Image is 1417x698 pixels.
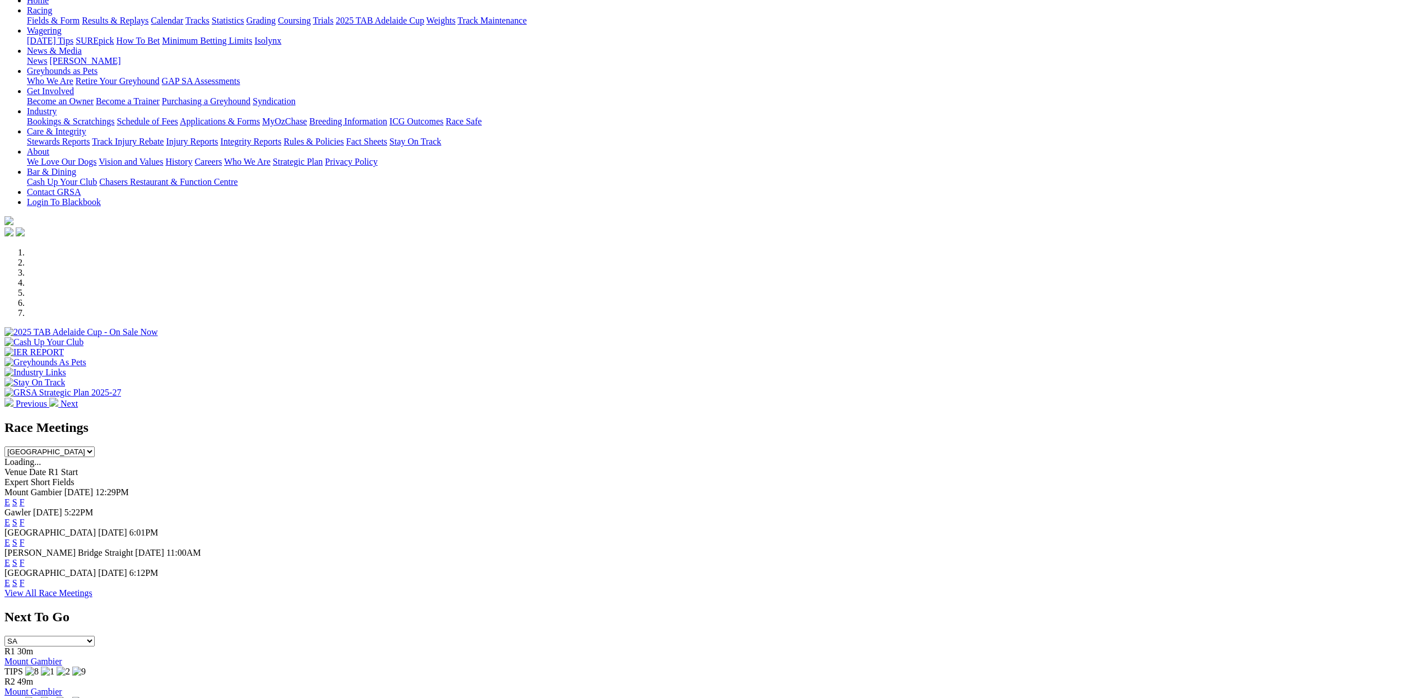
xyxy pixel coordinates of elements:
span: Date [29,467,46,477]
a: E [4,578,10,588]
a: Rules & Policies [284,137,344,146]
img: 2 [57,667,70,677]
img: 1 [41,667,54,677]
a: Calendar [151,16,183,25]
a: E [4,538,10,547]
a: Purchasing a Greyhound [162,96,250,106]
a: Stay On Track [389,137,441,146]
a: Breeding Information [309,117,387,126]
a: Weights [426,16,456,25]
div: About [27,157,1413,167]
a: [PERSON_NAME] [49,56,120,66]
div: Get Involved [27,96,1413,106]
h2: Race Meetings [4,420,1413,435]
div: Greyhounds as Pets [27,76,1413,86]
span: 11:00AM [166,548,201,557]
a: GAP SA Assessments [162,76,240,86]
span: 5:22PM [64,508,94,517]
a: Strategic Plan [273,157,323,166]
a: F [20,558,25,567]
img: chevron-left-pager-white.svg [4,398,13,407]
div: News & Media [27,56,1413,66]
a: Wagering [27,26,62,35]
a: F [20,538,25,547]
span: [DATE] [135,548,164,557]
span: 12:29PM [95,487,129,497]
img: 2025 TAB Adelaide Cup - On Sale Now [4,327,158,337]
a: Schedule of Fees [117,117,178,126]
a: F [20,497,25,507]
span: Short [31,477,50,487]
img: Cash Up Your Club [4,337,83,347]
a: Who We Are [27,76,73,86]
a: Chasers Restaurant & Function Centre [99,177,238,187]
a: Become a Trainer [96,96,160,106]
a: Grading [247,16,276,25]
a: SUREpick [76,36,114,45]
a: Care & Integrity [27,127,86,136]
a: Minimum Betting Limits [162,36,252,45]
a: Fact Sheets [346,137,387,146]
a: Syndication [253,96,295,106]
span: Venue [4,467,27,477]
div: Bar & Dining [27,177,1413,187]
a: Stewards Reports [27,137,90,146]
a: F [20,518,25,527]
a: We Love Our Dogs [27,157,96,166]
img: Stay On Track [4,378,65,388]
a: 2025 TAB Adelaide Cup [336,16,424,25]
a: About [27,147,49,156]
img: GRSA Strategic Plan 2025-27 [4,388,121,398]
a: Race Safe [445,117,481,126]
a: News & Media [27,46,82,55]
img: 9 [72,667,86,677]
img: logo-grsa-white.png [4,216,13,225]
a: S [12,518,17,527]
a: Isolynx [254,36,281,45]
a: Contact GRSA [27,187,81,197]
span: R1 [4,646,15,656]
a: Careers [194,157,222,166]
a: Bookings & Scratchings [27,117,114,126]
a: Bar & Dining [27,167,76,176]
a: History [165,157,192,166]
img: Greyhounds As Pets [4,357,86,367]
a: Previous [4,399,49,408]
a: Industry [27,106,57,116]
a: MyOzChase [262,117,307,126]
span: [PERSON_NAME] Bridge Straight [4,548,133,557]
div: Care & Integrity [27,137,1413,147]
span: R2 [4,677,15,686]
a: Privacy Policy [325,157,378,166]
span: Gawler [4,508,31,517]
h2: Next To Go [4,609,1413,625]
a: ICG Outcomes [389,117,443,126]
img: facebook.svg [4,227,13,236]
a: Injury Reports [166,137,218,146]
span: 30m [17,646,33,656]
a: Tracks [185,16,210,25]
a: Get Involved [27,86,74,96]
span: [DATE] [98,528,127,537]
a: S [12,558,17,567]
a: E [4,558,10,567]
span: [GEOGRAPHIC_DATA] [4,568,96,578]
span: 6:12PM [129,568,159,578]
a: [DATE] Tips [27,36,73,45]
a: Mount Gambier [4,657,62,666]
a: Mount Gambier [4,687,62,696]
span: Next [61,399,78,408]
div: Wagering [27,36,1413,46]
a: S [12,538,17,547]
a: View All Race Meetings [4,588,92,598]
a: S [12,578,17,588]
img: Industry Links [4,367,66,378]
a: Greyhounds as Pets [27,66,97,76]
span: 49m [17,677,33,686]
a: S [12,497,17,507]
a: Results & Replays [82,16,148,25]
a: Cash Up Your Club [27,177,97,187]
img: IER REPORT [4,347,64,357]
span: [DATE] [33,508,62,517]
span: [GEOGRAPHIC_DATA] [4,528,96,537]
